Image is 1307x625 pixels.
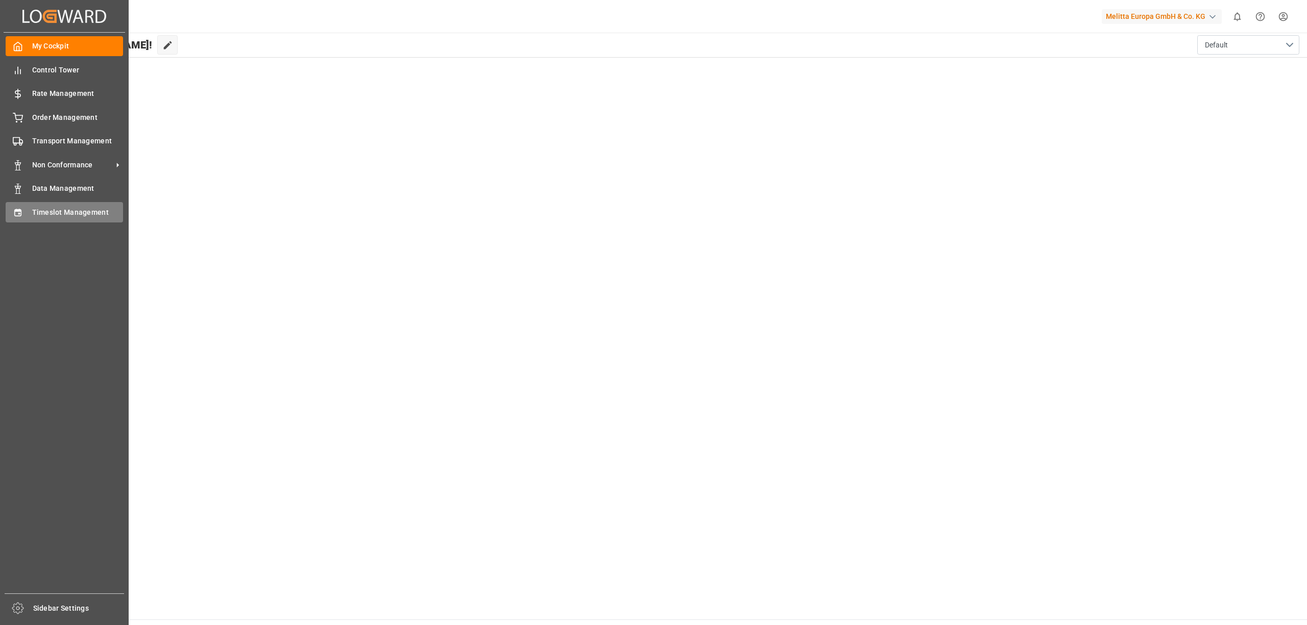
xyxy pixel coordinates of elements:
[6,36,123,56] a: My Cockpit
[1102,9,1222,24] div: Melitta Europa GmbH & Co. KG
[32,183,124,194] span: Data Management
[6,84,123,104] a: Rate Management
[1102,7,1226,26] button: Melitta Europa GmbH & Co. KG
[1197,35,1299,55] button: open menu
[32,65,124,76] span: Control Tower
[1249,5,1272,28] button: Help Center
[32,41,124,52] span: My Cockpit
[32,112,124,123] span: Order Management
[6,202,123,222] a: Timeslot Management
[33,603,125,614] span: Sidebar Settings
[6,179,123,198] a: Data Management
[32,207,124,218] span: Timeslot Management
[32,136,124,146] span: Transport Management
[1226,5,1249,28] button: show 0 new notifications
[32,88,124,99] span: Rate Management
[1205,40,1228,51] span: Default
[6,131,123,151] a: Transport Management
[32,160,113,170] span: Non Conformance
[6,107,123,127] a: Order Management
